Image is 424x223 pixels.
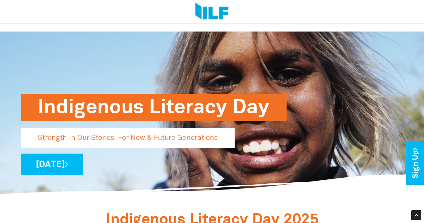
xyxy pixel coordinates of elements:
[21,154,83,175] a: [DATE]
[195,3,229,21] img: Logo
[411,210,421,220] div: Scroll Back to Top
[21,128,235,148] p: Strength In Our Stories: For Now & Future Generations
[38,94,270,121] h1: Indigenous Literacy Day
